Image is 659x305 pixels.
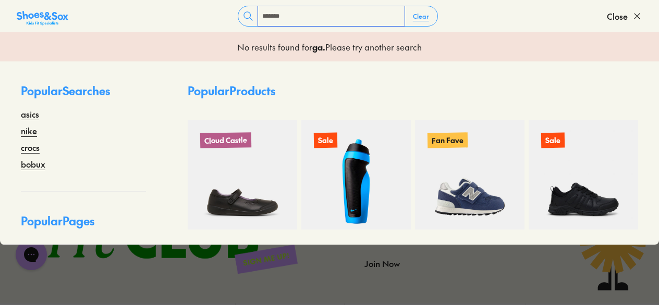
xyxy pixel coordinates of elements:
[364,252,400,275] button: Join Now
[10,235,52,274] iframe: Gorgias live chat messenger
[188,82,275,99] p: Popular Products
[312,41,325,53] b: ga .
[415,242,524,253] p: New Balance
[314,133,337,148] p: Sale
[237,41,422,53] p: No results found for Please try another search
[17,8,68,24] a: Shoes &amp; Sox
[188,120,297,230] a: Cloud Castle
[21,141,40,154] a: crocs
[405,7,437,26] button: Clear
[529,242,638,253] p: Clarks
[21,108,39,120] a: asics
[21,158,45,170] a: bobux
[21,82,146,108] p: Popular Searches
[428,132,468,148] p: Fan Fave
[301,242,411,253] p: Nike
[301,120,411,230] a: Sale
[17,10,68,27] img: SNS_Logo_Responsive.svg
[21,212,146,238] p: Popular Pages
[200,132,251,148] p: Cloud Castle
[21,124,37,137] a: nike
[607,10,628,22] span: Close
[188,242,297,253] p: Clarks
[415,120,524,230] a: Fan Fave
[529,120,638,230] a: Sale
[541,133,565,148] p: Sale
[607,5,642,28] button: Close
